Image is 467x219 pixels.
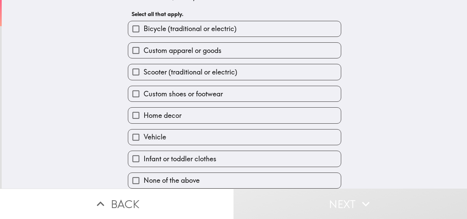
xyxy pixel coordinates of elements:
[128,86,341,101] button: Custom shoes or footwear
[128,64,341,80] button: Scooter (traditional or electric)
[128,129,341,145] button: Vehicle
[144,132,166,142] span: Vehicle
[144,24,237,33] span: Bicycle (traditional or electric)
[128,151,341,166] button: Infant or toddler clothes
[144,46,222,55] span: Custom apparel or goods
[144,176,200,185] span: None of the above
[144,111,182,120] span: Home decor
[128,108,341,123] button: Home decor
[144,89,223,99] span: Custom shoes or footwear
[128,43,341,58] button: Custom apparel or goods
[144,154,216,164] span: Infant or toddler clothes
[132,10,337,18] h6: Select all that apply.
[144,67,237,77] span: Scooter (traditional or electric)
[128,173,341,188] button: None of the above
[128,21,341,37] button: Bicycle (traditional or electric)
[233,189,467,219] button: Next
